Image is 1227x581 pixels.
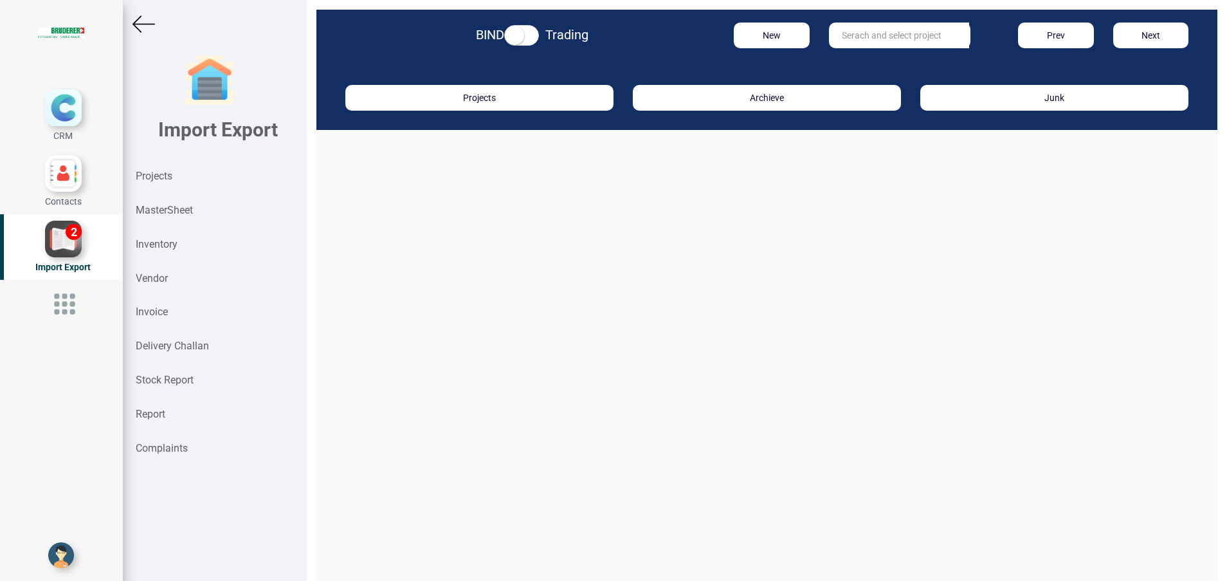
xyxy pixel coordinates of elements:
strong: Projects [136,170,172,182]
strong: Inventory [136,238,177,250]
img: garage-closed.png [184,55,235,106]
button: Archieve [633,85,901,111]
button: Projects [345,85,613,111]
button: Next [1113,23,1188,48]
input: Serach and select project [829,23,969,48]
span: Import Export [35,262,91,272]
button: Prev [1018,23,1093,48]
strong: Invoice [136,306,168,318]
strong: Delivery Challan [136,340,209,352]
strong: BIND [476,27,504,42]
strong: Complaints [136,442,188,454]
strong: Trading [545,27,588,42]
strong: Report [136,408,165,420]
strong: MasterSheet [136,204,193,216]
strong: Stock Report [136,374,194,386]
strong: Vendor [136,272,168,284]
button: Junk [920,85,1188,111]
b: Import Export [158,118,278,141]
div: 2 [66,224,82,240]
span: CRM [53,131,73,141]
span: Contacts [45,196,82,207]
button: New [734,23,809,48]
